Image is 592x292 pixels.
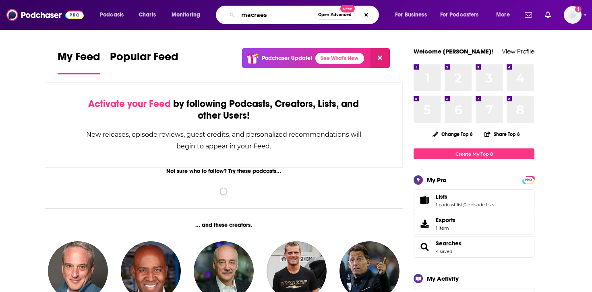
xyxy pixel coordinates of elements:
[100,9,124,21] span: Podcasts
[224,6,387,24] div: Search podcasts, credits, & more...
[395,9,427,21] span: For Business
[464,202,494,208] a: 0 episode lists
[389,8,437,21] button: open menu
[440,9,479,21] span: For Podcasters
[436,240,462,247] a: Searches
[315,53,364,64] a: See What's New
[238,8,315,21] input: Search podcasts, credits, & more...
[436,225,455,231] span: 1 item
[436,249,452,254] a: 4 saved
[564,6,582,24] img: User Profile
[428,129,478,139] button: Change Top 8
[496,9,510,21] span: More
[416,195,433,206] a: Lists
[172,9,200,21] span: Monitoring
[436,202,463,208] a: 1 podcast list
[94,8,134,21] button: open menu
[575,6,582,12] svg: Add a profile image
[414,148,534,159] a: Create My Top 8
[414,213,534,234] a: Exports
[416,218,433,229] span: Exports
[414,189,534,211] span: Lists
[85,129,362,152] div: New releases, episode reviews, guest credits, and personalized recommendations will begin to appe...
[45,222,403,228] div: ... and these creators.
[435,8,491,21] button: open menu
[436,193,447,200] span: Lists
[463,202,464,208] span: ,
[139,9,156,21] span: Charts
[58,50,100,68] span: My Feed
[110,50,178,74] a: Popular Feed
[58,50,100,74] a: My Feed
[166,8,211,21] button: open menu
[133,8,161,21] a: Charts
[315,10,355,20] button: Open AdvancedNew
[427,176,447,184] div: My Pro
[88,98,171,110] span: Activate your Feed
[491,8,520,21] button: open menu
[340,5,355,12] span: New
[542,8,554,22] a: Show notifications dropdown
[484,126,520,142] button: Share Top 8
[436,216,455,224] span: Exports
[522,8,535,22] a: Show notifications dropdown
[502,47,534,55] a: View Profile
[416,241,433,253] a: Searches
[318,13,352,17] span: Open Advanced
[427,275,459,282] div: My Activity
[524,177,533,183] a: PRO
[414,47,493,55] a: Welcome [PERSON_NAME]!
[6,7,84,23] img: Podchaser - Follow, Share and Rate Podcasts
[85,98,362,121] div: by following Podcasts, Creators, Lists, and other Users!
[110,50,178,68] span: Popular Feed
[262,55,312,62] p: Podchaser Update!
[436,193,494,200] a: Lists
[414,236,534,258] span: Searches
[564,6,582,24] span: Logged in as katiewhorton
[45,168,403,175] div: Not sure who to follow? Try these podcasts...
[564,6,582,24] button: Show profile menu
